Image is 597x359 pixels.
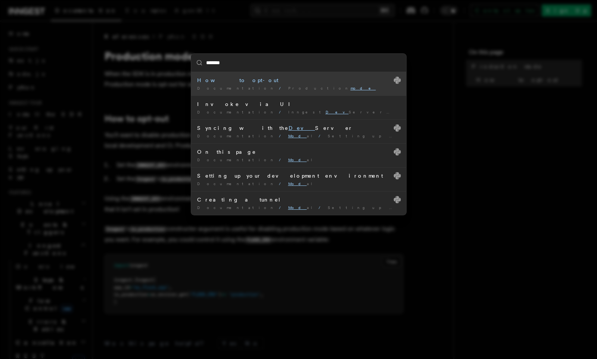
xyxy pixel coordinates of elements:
span: Setting up your development environment [328,205,554,210]
span: Documentation [197,205,276,210]
div: How to opt-out [197,77,400,84]
span: / [279,134,285,138]
span: / [279,110,285,114]
mark: mode [351,86,376,90]
span: al [288,205,315,210]
span: / [389,110,396,114]
span: Documentation [197,181,276,186]
span: / [318,134,325,138]
div: Invoke via UI [197,100,400,108]
mark: Mod [288,205,307,210]
span: al [288,157,315,162]
mark: Dev [326,110,349,114]
span: Inngest Server [288,110,395,114]
mark: Mod [288,157,307,162]
mark: Mod [288,134,307,138]
div: Setting up your development environment [197,172,400,179]
span: Documentation [197,157,276,162]
mark: Dev [289,125,315,131]
span: al [288,134,315,138]
div: On this page [197,148,400,156]
span: Setting up your development environment [328,134,554,138]
span: / [279,181,285,186]
span: / [279,157,285,162]
span: Documentation [197,110,276,114]
span: / [279,205,285,210]
span: Testing functions [399,110,494,114]
mark: Mod [288,181,307,186]
span: Documentation [197,134,276,138]
div: Creating a tunnel [197,196,400,203]
span: / [318,205,325,210]
span: al [288,181,315,186]
span: Production [288,86,376,90]
span: / [279,86,285,90]
span: Documentation [197,86,276,90]
div: Syncing with the Server [197,124,400,132]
